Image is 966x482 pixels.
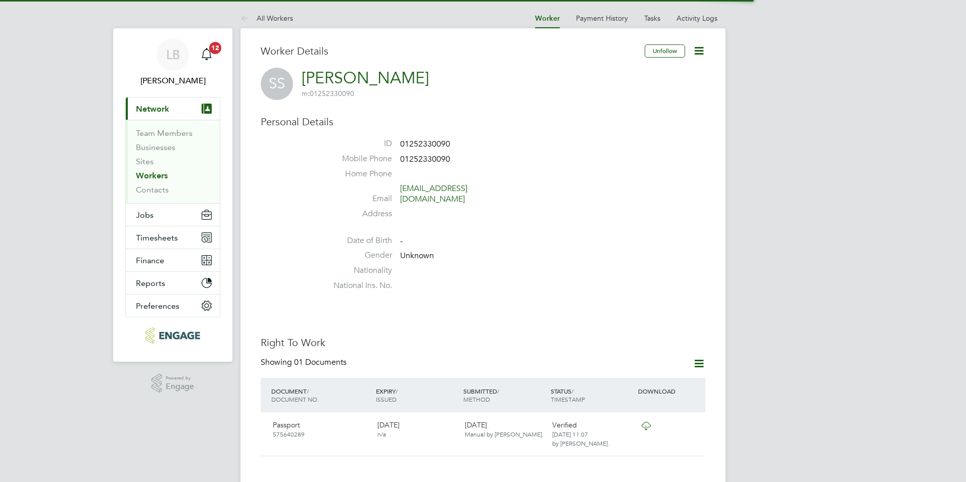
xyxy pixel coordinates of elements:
[269,416,373,443] div: Passport
[571,387,573,395] span: /
[677,14,717,23] a: Activity Logs
[321,280,392,291] label: National Ins. No.
[126,295,220,317] button: Preferences
[125,327,220,344] a: Go to home page
[463,395,490,403] span: METHOD
[644,14,660,23] a: Tasks
[136,171,168,180] a: Workers
[400,139,450,149] span: 01252330090
[126,120,220,203] div: Network
[126,98,220,120] button: Network
[209,42,221,54] span: 12
[321,169,392,179] label: Home Phone
[166,382,194,391] span: Engage
[321,250,392,261] label: Gender
[321,138,392,149] label: ID
[552,420,577,429] span: Verified
[136,256,164,265] span: Finance
[576,14,628,23] a: Payment History
[261,44,645,58] h3: Worker Details
[136,278,165,288] span: Reports
[321,194,392,204] label: Email
[400,183,467,204] a: [EMAIL_ADDRESS][DOMAIN_NAME]
[261,68,293,100] span: SS
[166,374,194,382] span: Powered by
[136,157,154,166] a: Sites
[269,382,373,408] div: DOCUMENT
[321,154,392,164] label: Mobile Phone
[113,28,232,362] nav: Main navigation
[321,235,392,246] label: Date of Birth
[321,265,392,276] label: Nationality
[321,209,392,219] label: Address
[497,387,499,395] span: /
[645,44,685,58] button: Unfollow
[465,430,544,438] span: Manual by [PERSON_NAME].
[377,430,386,438] span: n/a
[136,301,179,311] span: Preferences
[126,249,220,271] button: Finance
[261,336,705,349] h3: Right To Work
[125,75,220,87] span: Lauren Bowron
[166,48,180,61] span: LB
[307,387,309,395] span: /
[273,430,305,438] span: 575640289
[636,382,705,400] div: DOWNLOAD
[136,142,175,152] a: Businesses
[461,416,548,443] div: [DATE]
[396,387,398,395] span: /
[136,210,154,220] span: Jobs
[152,374,195,393] a: Powered byEngage
[261,115,705,128] h3: Personal Details
[294,357,347,367] span: 01 Documents
[136,185,169,195] a: Contacts
[197,38,217,71] a: 12
[535,14,560,23] a: Worker
[552,430,588,438] span: [DATE] 11:07
[548,382,636,408] div: STATUS
[126,226,220,249] button: Timesheets
[461,382,548,408] div: SUBMITTED
[271,395,319,403] span: DOCUMENT NO.
[136,128,192,138] a: Team Members
[302,68,429,88] a: [PERSON_NAME]
[146,327,200,344] img: pcrnet-logo-retina.png
[400,251,434,261] span: Unknown
[136,104,169,114] span: Network
[302,89,354,98] span: 01252330090
[376,395,397,403] span: ISSUED
[240,14,293,23] a: All Workers
[302,89,310,98] span: m:
[552,439,609,447] span: by [PERSON_NAME].
[125,38,220,87] a: LB[PERSON_NAME]
[261,357,349,368] div: Showing
[136,233,178,243] span: Timesheets
[126,272,220,294] button: Reports
[373,382,461,408] div: EXPIRY
[400,154,450,164] span: 01252330090
[126,204,220,226] button: Jobs
[551,395,585,403] span: TIMESTAMP
[373,416,461,443] div: [DATE]
[400,236,403,246] span: -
